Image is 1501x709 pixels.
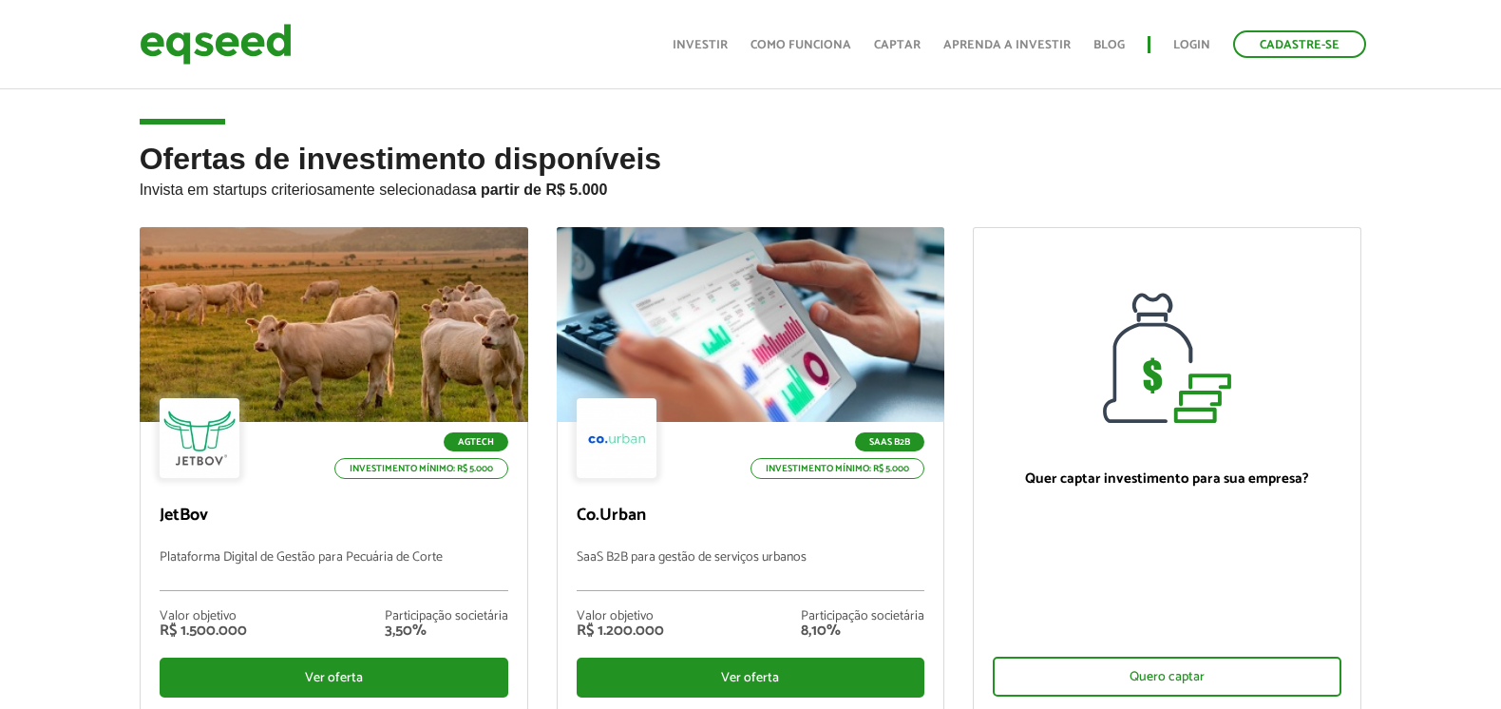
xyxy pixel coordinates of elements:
a: Investir [673,39,728,51]
div: 3,50% [385,623,508,639]
div: Ver oferta [160,658,508,698]
a: Cadastre-se [1233,30,1366,58]
div: Quero captar [993,657,1341,697]
div: Participação societária [801,610,924,623]
a: Login [1173,39,1210,51]
div: Valor objetivo [160,610,247,623]
p: Investimento mínimo: R$ 5.000 [334,458,508,479]
p: Co.Urban [577,506,925,527]
a: Blog [1093,39,1125,51]
p: Invista em startups criteriosamente selecionadas [140,176,1362,199]
div: Ver oferta [577,658,925,698]
p: JetBov [160,506,508,527]
div: Participação societária [385,610,508,623]
p: Investimento mínimo: R$ 5.000 [750,458,924,479]
p: Agtech [444,432,508,451]
div: R$ 1.200.000 [577,623,664,639]
a: Aprenda a investir [943,39,1071,51]
img: EqSeed [140,19,292,69]
div: 8,10% [801,623,924,639]
strong: a partir de R$ 5.000 [468,182,608,198]
h2: Ofertas de investimento disponíveis [140,143,1362,227]
p: SaaS B2B [855,432,924,451]
p: Quer captar investimento para sua empresa? [993,470,1341,488]
p: SaaS B2B para gestão de serviços urbanos [577,550,925,591]
a: Como funciona [750,39,851,51]
p: Plataforma Digital de Gestão para Pecuária de Corte [160,550,508,591]
div: R$ 1.500.000 [160,623,247,639]
div: Valor objetivo [577,610,664,623]
a: Captar [874,39,921,51]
